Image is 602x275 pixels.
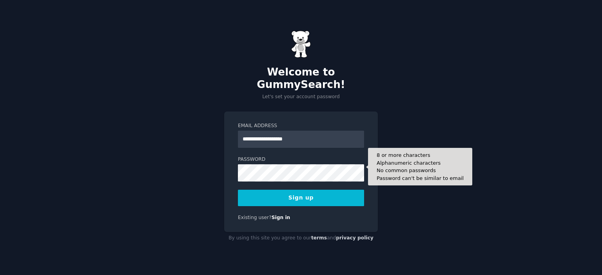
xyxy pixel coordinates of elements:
a: terms [311,235,327,241]
button: Sign up [238,190,364,206]
h2: Welcome to GummySearch! [224,66,378,91]
span: Existing user? [238,215,272,220]
img: Gummy Bear [291,31,311,58]
label: Email Address [238,122,364,129]
p: Let's set your account password [224,93,378,101]
a: privacy policy [336,235,374,241]
a: Sign in [272,215,290,220]
label: Password [238,156,364,163]
div: By using this site you agree to our and [224,232,378,244]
